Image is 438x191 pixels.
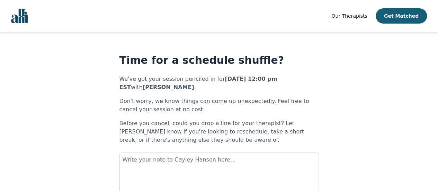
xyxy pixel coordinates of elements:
b: [PERSON_NAME] [143,84,194,90]
p: Don't worry, we know things can come up unexpectedly. Feel free to cancel your session at no cost. [119,97,319,114]
span: Our Therapists [331,13,367,19]
h1: Time for a schedule shuffle? [119,54,319,67]
p: Before you cancel, could you drop a line for your therapist? Let [PERSON_NAME] know if you're loo... [119,119,319,144]
button: Get Matched [376,8,427,24]
a: Our Therapists [331,12,367,20]
p: We've got your session penciled in for with . [119,75,319,92]
img: alli logo [11,9,28,23]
